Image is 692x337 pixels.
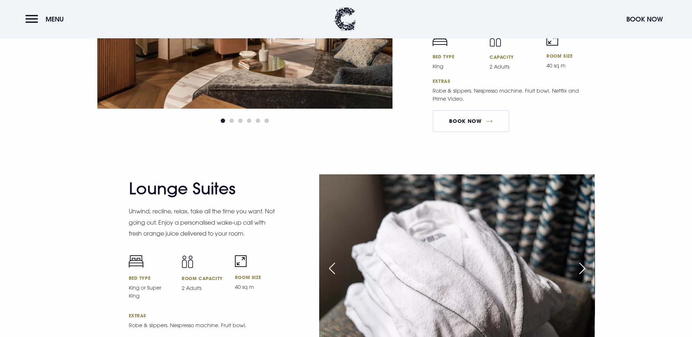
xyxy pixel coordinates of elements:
[490,54,538,60] h6: Capacity
[182,284,226,292] p: 2 Adults
[129,255,143,268] img: Bed icon
[129,179,271,198] h2: Lounge Suites
[247,119,251,123] span: Go to slide 4
[129,321,278,329] p: Robe & slippers. Nespresso machine. Fruit bowl.
[546,34,558,46] img: Room size icon
[323,260,341,276] div: Previous slide
[490,34,501,47] img: Capacity icon
[26,11,67,27] button: Menu
[221,119,225,123] span: Go to slide 1
[433,54,481,59] h6: Bed Type
[182,255,193,268] img: Capacity icon
[433,78,595,84] h6: Extras
[229,119,234,123] span: Go to slide 2
[264,119,269,123] span: Go to slide 6
[129,284,173,300] p: King or Super King
[546,53,595,59] h6: Room Size
[433,34,447,46] img: Bed icon
[129,275,173,281] h6: Bed Type
[573,260,591,276] div: Next slide
[129,313,279,318] h6: Extras
[182,275,226,281] h6: Room Capacity
[235,283,279,291] p: 40 sq m
[256,119,260,123] span: Go to slide 5
[546,62,595,70] p: 40 sq m
[235,274,279,280] h6: Room Size
[433,62,481,70] p: King
[129,206,278,239] p: Unwind, recline, relax, take all the time you want. Not going out. Enjoy a personalised wake-up c...
[238,119,243,123] span: Go to slide 3
[334,7,356,31] img: Clandeboye Lodge
[490,63,538,71] p: 2 Adults
[623,11,666,27] button: Book Now
[235,255,247,267] img: Room size icon
[433,110,509,132] a: BOOK NOW
[46,15,64,23] span: Menu
[433,87,582,103] p: Robe & slippers. Nespresso machine. Fruit bowl. Netflix and Prime Video.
